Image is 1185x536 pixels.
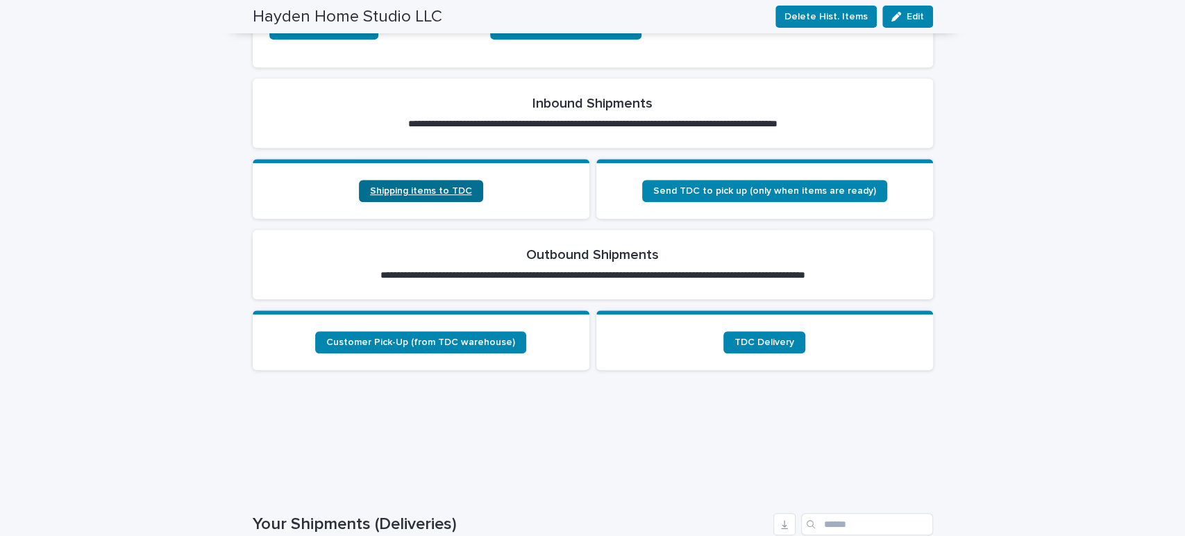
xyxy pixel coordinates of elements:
a: TDC Delivery [723,331,805,353]
span: Customer Pick-Up (from TDC warehouse) [326,337,515,347]
button: Delete Hist. Items [775,6,877,28]
button: Edit [882,6,933,28]
h2: Inbound Shipments [532,95,653,112]
span: Edit [907,12,924,22]
span: TDC Delivery [734,337,794,347]
a: Send TDC to pick up (only when items are ready) [642,180,887,202]
h2: Outbound Shipments [526,246,659,263]
h1: Your Shipments (Deliveries) [253,514,768,535]
input: Search [801,513,933,535]
a: Customer Pick-Up (from TDC warehouse) [315,331,526,353]
h2: Hayden Home Studio LLC [253,7,442,27]
span: Send TDC to pick up (only when items are ready) [653,186,876,196]
span: Shipping items to TDC [370,186,472,196]
a: Shipping items to TDC [359,180,483,202]
span: Delete Hist. Items [784,10,868,24]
